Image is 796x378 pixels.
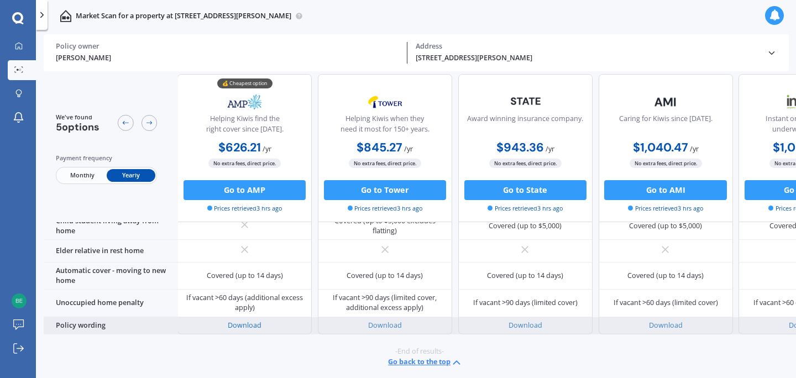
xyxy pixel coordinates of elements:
b: $626.21 [218,140,261,155]
a: Download [228,321,261,330]
div: If vacant >60 days (limited cover) [614,298,718,308]
div: 💰 Cheapest option [217,78,273,88]
div: Helping Kiwis when they need it most for 150+ years. [326,113,443,138]
span: Prices retrieved 3 hrs ago [348,204,423,213]
div: Automatic cover - moving to new home [44,262,178,290]
img: home-and-contents.b802091223b8502ef2dd.svg [60,10,72,22]
span: / yr [690,144,699,154]
div: [PERSON_NAME] [56,53,399,64]
div: Address [416,42,759,51]
div: Covered (up to 14 days) [627,271,704,281]
b: $943.36 [496,140,544,155]
span: Prices retrieved 3 hrs ago [207,204,282,213]
span: Monthly [57,169,106,181]
div: Covered (up to 14 days) [207,271,283,281]
div: If vacant >90 days (limited cover, additional excess apply) [326,293,445,313]
div: Policy wording [44,317,178,335]
span: / yr [546,144,554,154]
span: 5 options [56,120,99,133]
span: Yearly [107,169,155,181]
div: Helping Kiwis find the right cover since [DATE]. [186,113,303,138]
span: Prices retrieved 3 hrs ago [488,204,563,213]
span: / yr [404,144,413,154]
span: No extra fees, direct price. [208,158,281,167]
div: Covered (up to $5,000 excludes flatting) [326,216,445,236]
span: / yr [263,144,271,154]
div: [STREET_ADDRESS][PERSON_NAME] [416,53,759,64]
span: No extra fees, direct price. [489,158,562,167]
button: Go to State [464,180,586,200]
div: Unoccupied home penalty [44,290,178,317]
div: Covered (up to $5,000) [489,221,562,231]
button: Go back to the top [388,356,463,369]
a: Download [649,321,683,330]
div: Elder relative in rest home [44,240,178,262]
span: We've found [56,112,99,121]
div: Covered (up to 14 days) [487,271,563,281]
div: Caring for Kiwis since [DATE]. [619,113,713,138]
button: Go to Tower [324,180,446,200]
a: Download [368,321,402,330]
div: Policy owner [56,42,399,51]
button: Go to AMP [184,180,306,200]
div: If vacant >90 days (limited cover) [473,298,578,308]
div: Payment frequency [56,153,158,162]
a: Download [509,321,542,330]
div: Covered (up to $5,000) [629,221,702,231]
span: Prices retrieved 3 hrs ago [628,204,703,213]
img: AMP.webp [212,89,277,114]
img: 5c9bebc65cb96f91007bbf9a1fbe640d [12,293,27,308]
img: State-text-1.webp [493,89,558,112]
img: Tower.webp [352,89,418,114]
img: AMI-text-1.webp [633,89,699,114]
div: Covered (up to 14 days) [347,271,423,281]
span: No extra fees, direct price. [349,158,421,167]
div: Award winning insurance company. [467,113,583,138]
b: $1,040.47 [633,140,688,155]
button: Go to AMI [604,180,726,200]
span: -End of results- [395,347,444,356]
div: Child student living away from home [44,213,178,240]
span: No extra fees, direct price. [630,158,702,167]
div: If vacant >60 days (additional excess apply) [185,293,305,313]
b: $845.27 [357,140,402,155]
p: Market Scan for a property at [STREET_ADDRESS][PERSON_NAME] [76,11,291,21]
